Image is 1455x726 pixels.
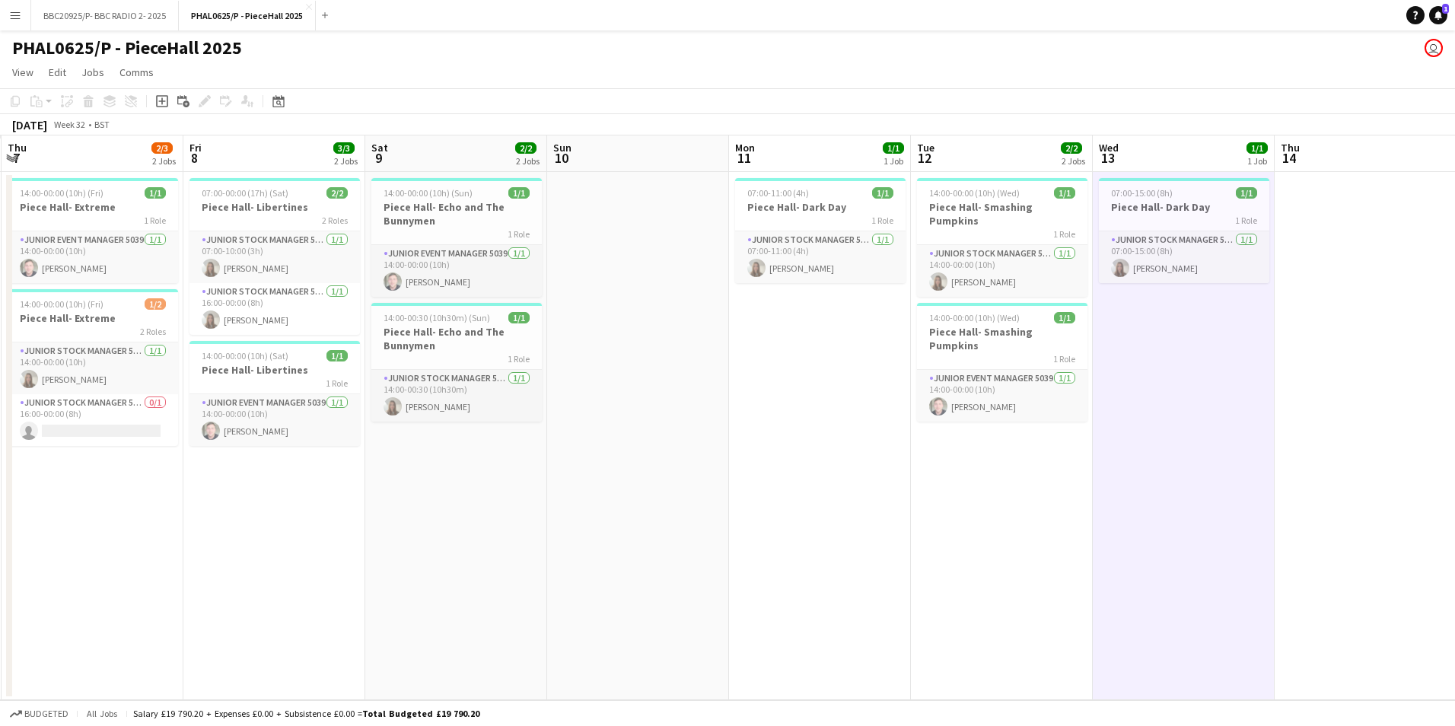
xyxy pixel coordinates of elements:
span: All jobs [84,708,120,719]
div: Salary £19 790.20 + Expenses £0.00 + Subsistence £0.00 = [133,708,479,719]
button: BBC20925/P- BBC RADIO 2- 2025 [31,1,179,30]
app-user-avatar: Laura Jamieson [1425,39,1443,57]
span: Total Budgeted £19 790.20 [362,708,479,719]
button: Budgeted [8,705,71,722]
a: Edit [43,62,72,82]
a: View [6,62,40,82]
h1: PHAL0625/P - PieceHall 2025 [12,37,242,59]
span: View [12,65,33,79]
a: 1 [1429,6,1447,24]
span: Comms [119,65,154,79]
a: Comms [113,62,160,82]
span: Budgeted [24,708,68,719]
span: Jobs [81,65,104,79]
span: Edit [49,65,66,79]
div: [DATE] [12,117,47,132]
span: 1 [1442,4,1449,14]
a: Jobs [75,62,110,82]
button: PHAL0625/P - PieceHall 2025 [179,1,316,30]
div: BST [94,119,110,130]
